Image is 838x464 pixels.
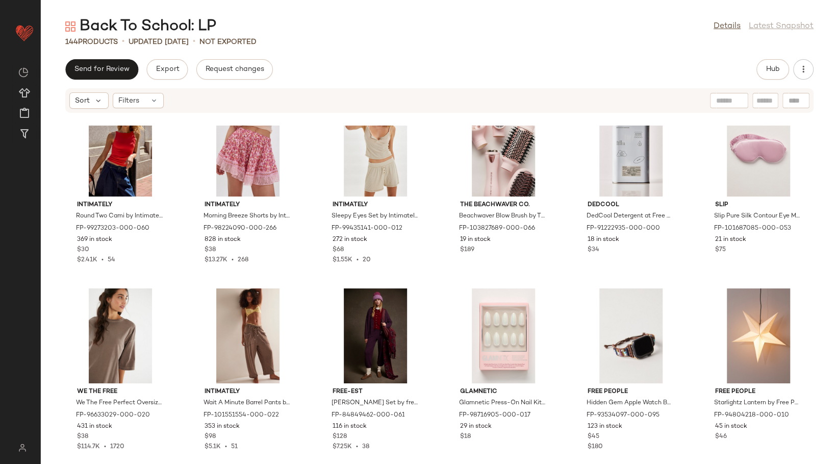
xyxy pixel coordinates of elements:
[332,444,351,450] span: $7.25K
[65,59,138,80] button: Send for Review
[351,444,362,450] span: •
[331,411,404,420] span: FP-84849462-000-061
[587,399,673,408] span: Hidden Gem Apple Watch Band by Free People
[77,387,164,397] span: We The Free
[14,22,35,43] img: heart_red.DM2ytmEG.svg
[324,288,427,383] img: 84849462_061_e
[332,387,419,397] span: free-est
[204,411,279,420] span: FP-101551554-000-022
[100,444,110,450] span: •
[77,444,100,450] span: $114.7K
[204,212,290,221] span: Morning Breeze Shorts by Intimately at Free People in Pink, Size: S
[77,432,88,442] span: $38
[65,21,75,32] img: svg%3e
[77,246,89,255] span: $30
[77,422,112,431] span: 431 in stock
[204,399,290,408] span: Wait A Minute Barrel Pants by Intimately at Free People in Brown, Size: S
[587,224,660,233] span: FP-91222935-000-000
[205,257,227,263] span: $13.27K
[122,36,124,48] span: •
[362,257,370,263] span: 20
[714,399,801,408] span: Starlightz Lantern by Free People in White
[65,37,118,47] div: Products
[452,288,555,383] img: 98716905_017_b
[332,432,346,442] span: $128
[65,38,78,46] span: 144
[715,246,726,255] span: $75
[77,235,112,245] span: 369 in stock
[146,59,188,80] button: Export
[110,444,124,450] span: 1720
[97,257,108,263] span: •
[332,422,366,431] span: 116 in stock
[460,246,474,255] span: $189
[77,201,164,210] span: Intimately
[459,212,546,221] span: Beachwaver Blow Brush by The Beachwaver Co. at Free People in Pink
[18,67,29,78] img: svg%3e
[460,235,491,245] span: 19 in stock
[221,444,231,450] span: •
[459,411,530,420] span: FP-98716905-000-017
[714,212,801,221] span: Slip Pure Silk Contour Eye Mask at Free People in Purple
[12,444,32,452] img: svg%3e
[459,399,546,408] span: Glamnetic Press-On Nail Kit at Free People in White
[332,257,352,263] span: $1.55K
[332,235,367,245] span: 272 in stock
[76,212,163,221] span: Round Two Cami by Intimately at Free People in Red, Size: M/L
[74,65,130,74] span: Send for Review
[766,65,780,74] span: Hub
[588,422,622,431] span: 123 in stock
[460,387,547,397] span: Glamnetic
[205,432,216,442] span: $98
[196,59,273,80] button: Request changes
[118,95,139,106] span: Filters
[238,257,248,263] span: 268
[193,36,195,48] span: •
[715,422,747,431] span: 45 in stock
[332,201,419,210] span: Intimately
[205,65,264,74] span: Request changes
[715,235,746,245] span: 21 in stock
[715,432,727,442] span: $46
[199,37,257,47] p: Not Exported
[76,224,149,233] span: FP-99273203-000-060
[108,257,115,263] span: 54
[76,399,163,408] span: We The Free Perfect Oversized Tee at Free People in Brown, Size: M
[707,288,810,383] img: 94804218_010_b
[579,288,682,383] img: 93534097_095_b
[332,246,343,255] span: $68
[588,387,674,397] span: Free People
[588,235,619,245] span: 18 in stock
[196,288,299,383] img: 101551554_022_a
[205,235,241,245] span: 828 in stock
[77,257,97,263] span: $2.41K
[587,212,673,221] span: DedCool Detergent at Free People
[714,411,789,420] span: FP-94804218-000-010
[205,387,291,397] span: Intimately
[714,224,791,233] span: FP-101687085-000-053
[227,257,238,263] span: •
[587,411,659,420] span: FP-93534097-000-095
[460,422,492,431] span: 29 in stock
[715,201,802,210] span: Slip
[588,444,603,450] span: $180
[129,37,189,47] p: updated [DATE]
[460,432,471,442] span: $18
[65,16,216,37] div: Back To School: LP
[231,444,238,450] span: 51
[75,95,90,106] span: Sort
[331,399,418,408] span: [PERSON_NAME] Set by free-est at Free People in Red, Size: XS
[331,224,402,233] span: FP-99435141-000-012
[588,201,674,210] span: Dedcool
[205,422,240,431] span: 353 in stock
[205,246,216,255] span: $38
[205,444,221,450] span: $5.1K
[460,201,547,210] span: The Beachwaver Co.
[204,224,276,233] span: FP-98224090-000-266
[714,20,741,33] a: Details
[331,212,418,221] span: Sleepy Eyes Set by Intimately at Free People in White, Size: XS
[76,411,150,420] span: FP-96633029-000-020
[756,59,789,80] button: Hub
[205,201,291,210] span: Intimately
[155,65,179,74] span: Export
